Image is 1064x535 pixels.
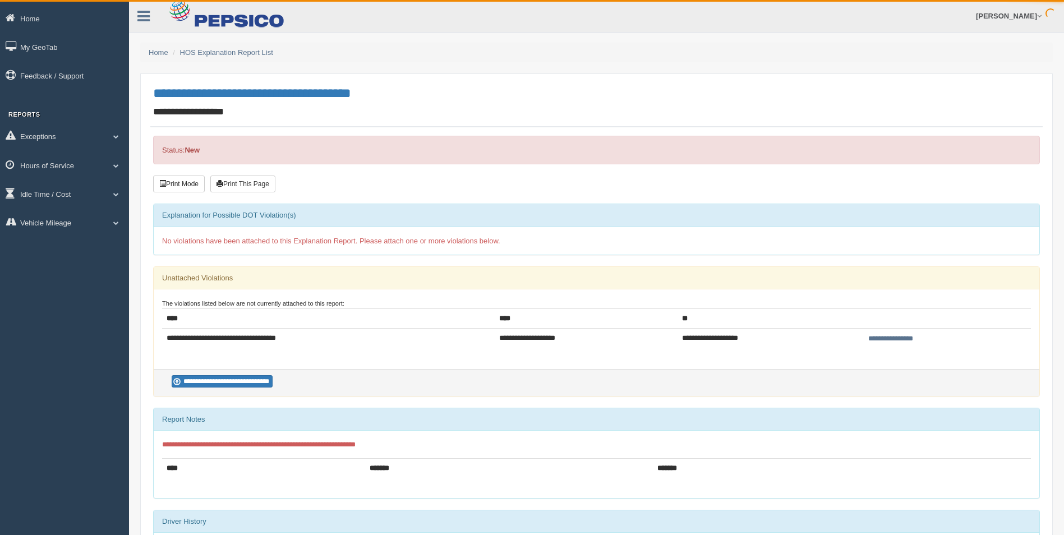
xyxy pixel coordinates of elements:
button: Print This Page [210,176,275,192]
div: Status: [153,136,1040,164]
small: The violations listed below are not currently attached to this report: [162,300,344,307]
div: Unattached Violations [154,267,1039,289]
div: Driver History [154,510,1039,533]
a: HOS Explanation Report List [180,48,273,57]
a: Home [149,48,168,57]
div: Explanation for Possible DOT Violation(s) [154,204,1039,227]
span: No violations have been attached to this Explanation Report. Please attach one or more violations... [162,237,500,245]
div: Report Notes [154,408,1039,431]
button: Print Mode [153,176,205,192]
strong: New [185,146,200,154]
